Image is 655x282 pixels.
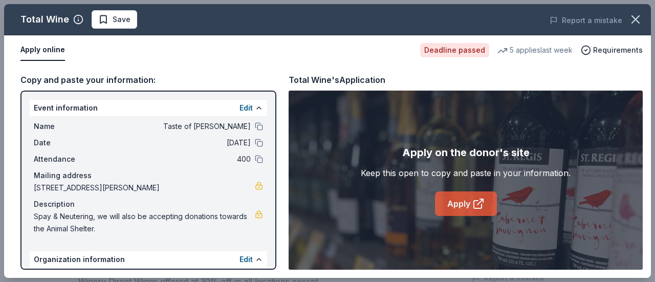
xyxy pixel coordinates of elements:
[34,169,263,182] div: Mailing address
[34,137,102,149] span: Date
[34,153,102,165] span: Attendance
[550,14,622,27] button: Report a mistake
[34,210,255,235] span: Spay & Neutering, we will also be accepting donations towards the Animal Shelter.
[20,11,69,28] div: Total Wine
[361,167,571,179] div: Keep this open to copy and paste in your information.
[581,44,643,56] button: Requirements
[34,198,263,210] div: Description
[20,39,65,61] button: Apply online
[20,73,276,86] div: Copy and paste your information:
[289,73,385,86] div: Total Wine's Application
[435,191,497,216] a: Apply
[30,100,267,116] div: Event information
[102,153,251,165] span: 400
[102,137,251,149] span: [DATE]
[92,10,137,29] button: Save
[34,182,255,194] span: [STREET_ADDRESS][PERSON_NAME]
[113,13,130,26] span: Save
[420,43,489,57] div: Deadline passed
[34,120,102,133] span: Name
[497,44,573,56] div: 5 applies last week
[239,102,253,114] button: Edit
[30,251,267,268] div: Organization information
[593,44,643,56] span: Requirements
[239,253,253,266] button: Edit
[102,120,251,133] span: Taste of [PERSON_NAME]
[402,144,530,161] div: Apply on the donor's site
